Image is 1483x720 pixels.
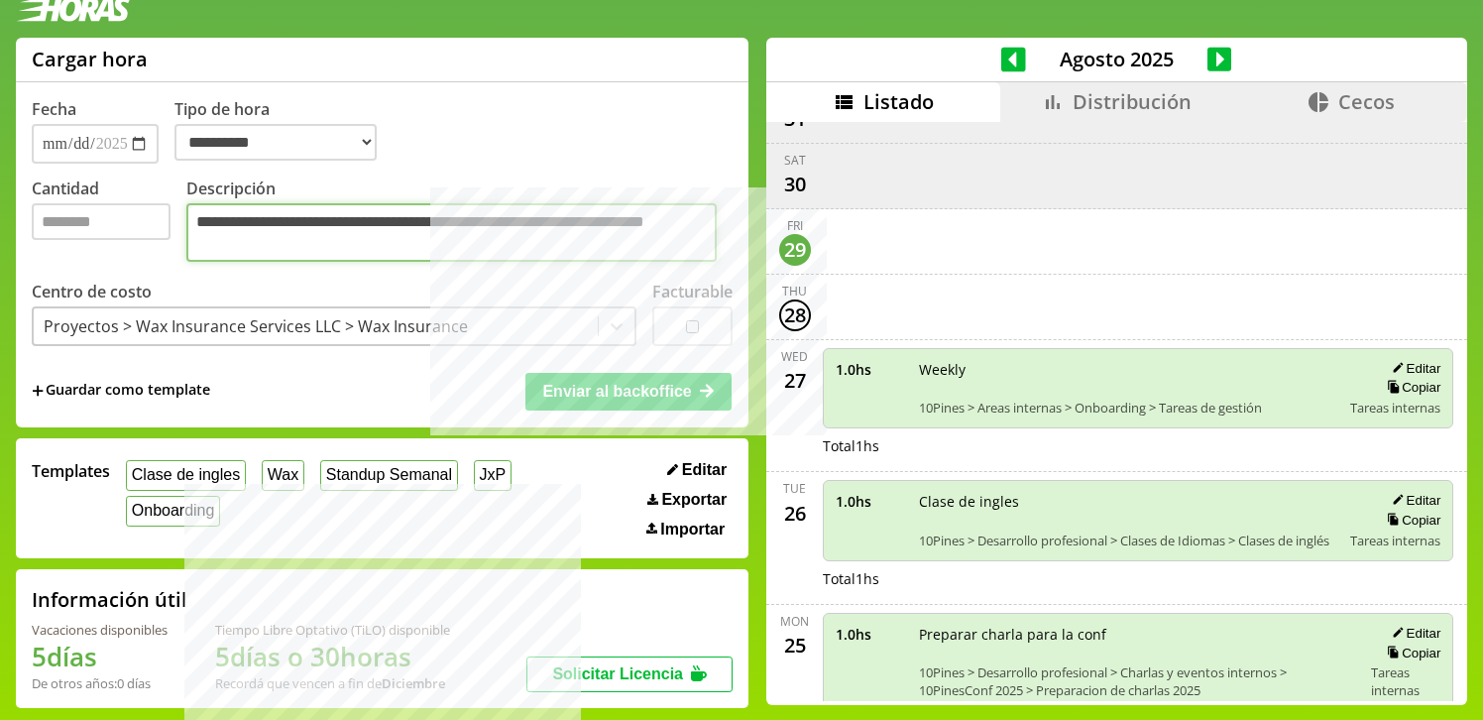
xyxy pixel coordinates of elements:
div: Mon [780,613,809,630]
div: Vacaciones disponibles [32,621,168,639]
button: Copiar [1381,645,1440,661]
label: Descripción [186,178,733,267]
span: +Guardar como template [32,380,210,402]
div: Recordá que vencen a fin de [215,674,450,692]
div: 29 [779,234,811,266]
label: Tipo de hora [174,98,393,164]
span: Importar [660,521,725,539]
span: Cecos [1338,88,1395,115]
button: Exportar [641,490,733,510]
button: Editar [1386,492,1440,509]
div: Tiempo Libre Optativo (TiLO) disponible [215,621,450,639]
label: Centro de costo [32,281,152,302]
div: 26 [779,497,811,529]
div: 28 [779,300,811,331]
span: Enviar al backoffice [542,383,691,400]
button: Solicitar Licencia [526,657,733,692]
button: JxP [474,460,512,491]
label: Facturable [652,281,733,302]
button: Editar [1386,625,1440,642]
span: Editar [682,461,727,479]
span: Preparar charla para la conf [919,625,1358,644]
select: Tipo de hora [174,124,377,161]
div: Fri [787,217,803,234]
button: Wax [262,460,304,491]
div: 27 [779,365,811,397]
button: Standup Semanal [320,460,458,491]
button: Copiar [1381,512,1440,529]
span: 10Pines > Desarrollo profesional > Clases de Idiomas > Clases de inglés [919,532,1337,549]
span: 10Pines > Areas internas > Onboarding > Tareas de gestión [919,399,1337,417]
span: 10Pines > Desarrollo profesional > Charlas y eventos internos > 10PinesConf 2025 > Preparacion de... [919,663,1358,699]
h1: 5 días [32,639,168,674]
div: Proyectos > Wax Insurance Services LLC > Wax Insurance [44,315,468,337]
span: 1.0 hs [836,360,905,379]
span: Tareas internas [1350,532,1440,549]
label: Fecha [32,98,76,120]
div: 25 [779,630,811,661]
span: Distribución [1073,88,1192,115]
span: Tareas internas [1350,399,1440,417]
button: Copiar [1381,379,1440,396]
textarea: Descripción [186,203,717,262]
div: De otros años: 0 días [32,674,168,692]
button: Editar [661,460,733,480]
span: 1.0 hs [836,492,905,511]
span: Solicitar Licencia [552,665,683,682]
div: Sat [784,152,806,169]
span: Tareas internas [1371,663,1440,699]
div: Thu [782,283,807,300]
span: Clase de ingles [919,492,1337,511]
div: Total 1 hs [823,569,1454,588]
span: Listado [863,88,934,115]
span: Exportar [661,491,727,509]
button: Clase de ingles [126,460,246,491]
span: Weekly [919,360,1337,379]
div: Tue [783,480,806,497]
span: + [32,380,44,402]
button: Onboarding [126,496,220,527]
div: Total 1 hs [823,436,1454,455]
h2: Información útil [32,586,187,613]
div: scrollable content [766,122,1467,702]
button: Editar [1386,360,1440,377]
button: Enviar al backoffice [525,373,732,411]
h1: Cargar hora [32,46,148,72]
b: Diciembre [382,674,445,692]
span: Agosto 2025 [1026,46,1207,72]
input: Cantidad [32,203,171,240]
div: Wed [781,348,808,365]
span: Templates [32,460,110,482]
div: 30 [779,169,811,200]
h1: 5 días o 30 horas [215,639,450,674]
span: 1.0 hs [836,625,905,644]
label: Cantidad [32,178,186,267]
